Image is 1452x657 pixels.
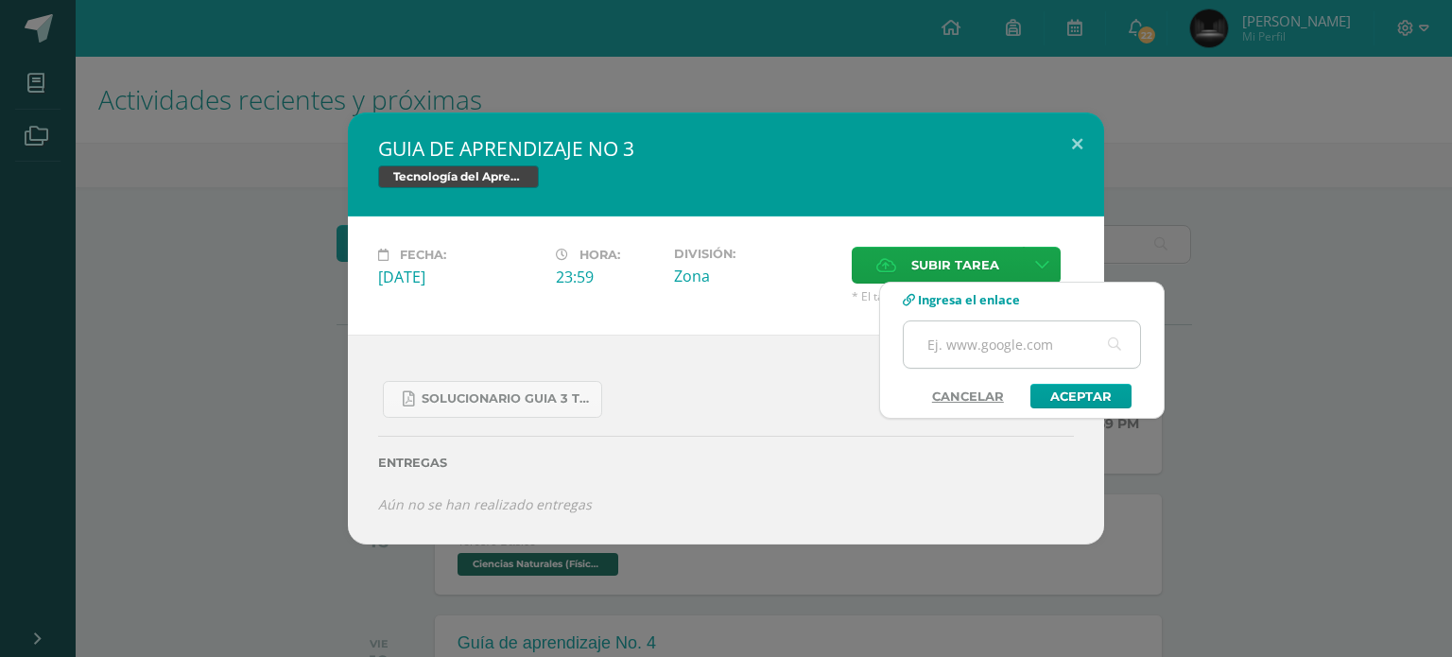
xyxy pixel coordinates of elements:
span: Fecha: [400,248,446,262]
input: Ej. www.google.com [904,321,1140,368]
h2: GUIA DE APRENDIZAJE NO 3 [378,135,1074,162]
a: Aceptar [1030,384,1132,408]
div: Zona [674,266,837,286]
div: [DATE] [378,267,541,287]
label: División: [674,247,837,261]
a: Cancelar [913,384,1023,408]
div: 23:59 [556,267,659,287]
span: Tecnología del Aprendizaje y la Comunicación (TIC) [378,165,539,188]
button: Close (Esc) [1050,112,1104,177]
span: Subir tarea [911,248,999,283]
span: Hora: [579,248,620,262]
span: SOLUCIONARIO GUIA 3 TKINTER PYTHON III BASICO PROBLEMAS INTERMEDIOS.pdf [422,391,592,406]
span: Ingresa el enlace [918,291,1020,308]
a: SOLUCIONARIO GUIA 3 TKINTER PYTHON III BASICO PROBLEMAS INTERMEDIOS.pdf [383,381,602,418]
label: Entregas [378,456,1074,470]
i: Aún no se han realizado entregas [378,495,592,513]
span: * El tamaño máximo permitido es 50 MB [852,288,1074,304]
